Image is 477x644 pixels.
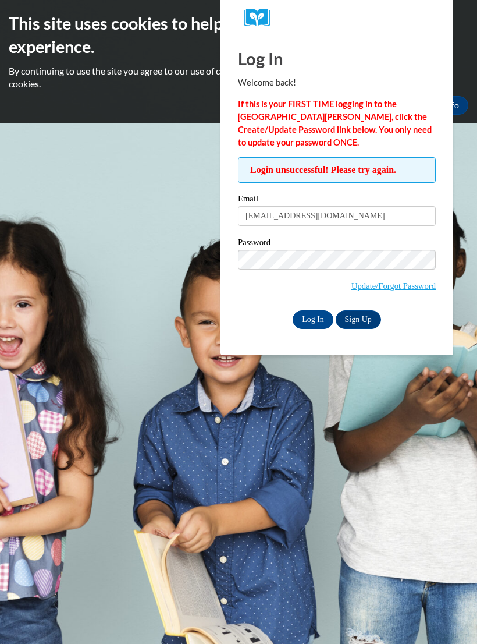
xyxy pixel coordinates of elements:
p: By continuing to use the site you agree to our use of cookies. Use the ‘More info’ button to read... [9,65,468,90]
label: Email [238,194,436,206]
img: Logo brand [244,9,279,27]
a: Update/Forgot Password [351,281,436,291]
iframe: Button to launch messaging window [430,597,468,635]
label: Password [238,238,436,250]
a: COX Campus [244,9,430,27]
input: Log In [293,310,333,329]
p: Welcome back! [238,76,436,89]
strong: If this is your FIRST TIME logging in to the [GEOGRAPHIC_DATA][PERSON_NAME], click the Create/Upd... [238,99,432,147]
a: Sign Up [336,310,381,329]
h2: This site uses cookies to help improve your learning experience. [9,12,468,59]
span: Login unsuccessful! Please try again. [238,157,436,183]
h1: Log In [238,47,436,70]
